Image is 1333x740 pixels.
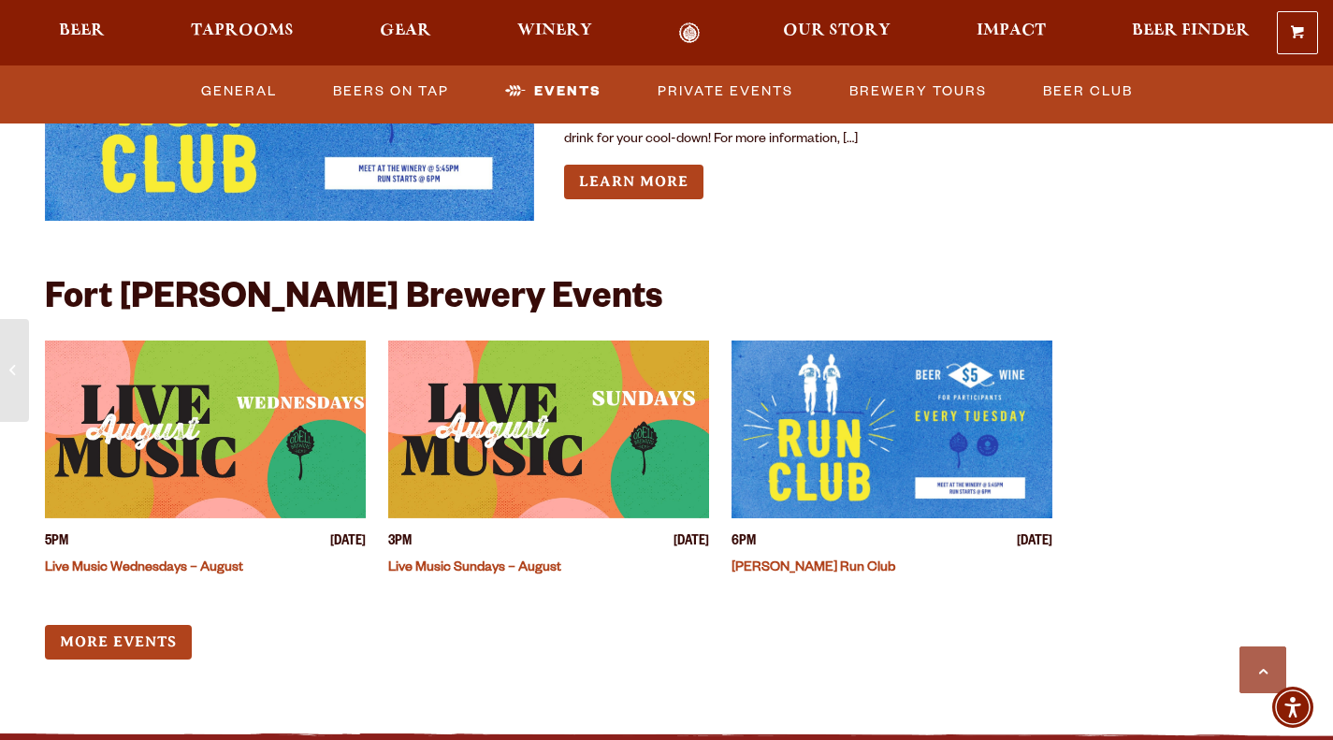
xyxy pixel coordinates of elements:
a: More Events (opens in a new window) [45,625,192,660]
span: Our Story [783,23,891,38]
a: Scroll to top [1239,646,1286,693]
span: Taprooms [191,23,294,38]
a: View event details [732,341,1052,518]
a: General [194,70,284,113]
span: 6PM [732,533,756,553]
a: View event details [45,341,366,518]
h2: Fort [PERSON_NAME] Brewery Events [45,281,662,322]
a: Impact [964,22,1058,44]
span: 5PM [45,533,68,553]
span: Impact [977,23,1046,38]
a: Odell Home [654,22,724,44]
span: Gear [380,23,431,38]
a: Winery [505,22,604,44]
span: 3PM [388,533,412,553]
a: Live Music Wednesdays – August [45,561,243,576]
span: Beer [59,23,105,38]
a: Beers on Tap [326,70,456,113]
a: Our Story [771,22,903,44]
a: [PERSON_NAME] Run Club [732,561,895,576]
div: Accessibility Menu [1272,687,1313,728]
a: View event details [388,341,709,518]
a: Beer [47,22,117,44]
span: [DATE] [330,533,366,553]
a: Live Music Sundays – August [388,561,561,576]
span: Winery [517,23,592,38]
a: Beer Finder [1120,22,1262,44]
a: Gear [368,22,443,44]
a: Taprooms [179,22,306,44]
a: Learn more about Odell Run Club [564,165,703,199]
span: [DATE] [1017,533,1052,553]
a: Private Events [650,70,801,113]
span: Beer Finder [1132,23,1250,38]
a: Events [498,70,609,113]
span: [DATE] [674,533,709,553]
a: Beer Club [1036,70,1140,113]
a: Brewery Tours [842,70,994,113]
